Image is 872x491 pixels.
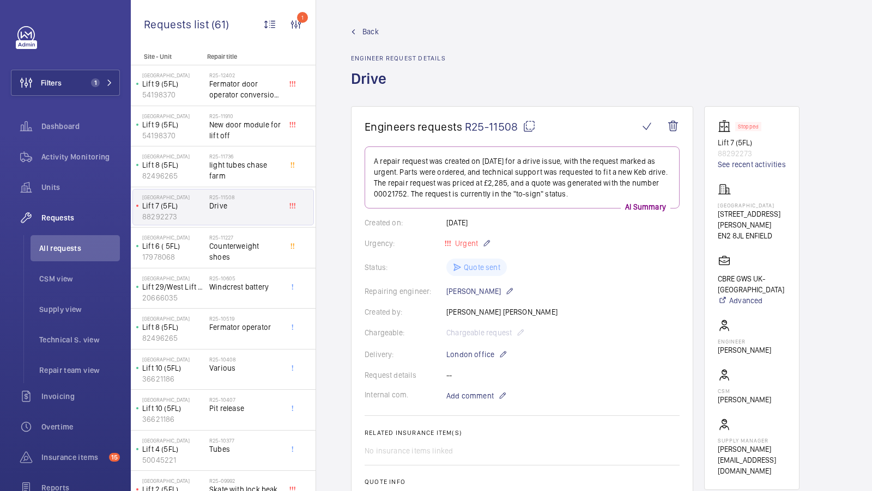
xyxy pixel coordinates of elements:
[718,345,771,355] p: [PERSON_NAME]
[718,444,786,476] p: [PERSON_NAME][EMAIL_ADDRESS][DOMAIN_NAME]
[207,53,279,60] p: Repair title
[142,373,205,384] p: 36621186
[209,72,281,78] h2: R25-12402
[41,121,120,132] span: Dashboard
[142,333,205,343] p: 82496265
[209,78,281,100] span: Fermator door operator conversion wire kit
[209,403,281,414] span: Pit release
[142,455,205,465] p: 50045221
[142,119,205,130] p: Lift 9 (5FL)
[142,292,205,303] p: 20666035
[142,113,205,119] p: [GEOGRAPHIC_DATA]
[209,194,281,200] h2: R25-11508
[142,281,205,292] p: Lift 29/West Lift (2FL)
[362,26,379,37] span: Back
[365,429,680,437] h2: Related insurance item(s)
[718,137,786,148] p: Lift 7 (5FL)
[718,208,786,230] p: [STREET_ADDRESS][PERSON_NAME]
[718,338,771,345] p: Engineer
[142,200,205,211] p: Lift 7 (5FL)
[738,125,759,128] p: Stopped
[144,17,211,31] span: Requests list
[142,444,205,455] p: Lift 4 (5FL)
[142,211,205,222] p: 88292273
[718,437,786,444] p: Supply manager
[41,452,105,463] span: Insurance items
[209,159,281,181] span: light tubes chase farm
[41,77,62,88] span: Filters
[39,365,120,376] span: Repair team view
[209,356,281,363] h2: R25-10408
[142,315,205,322] p: [GEOGRAPHIC_DATA]
[39,334,120,345] span: Technical S. view
[142,159,205,170] p: Lift 8 (5FL)
[142,403,205,414] p: Lift 10 (5FL)
[718,295,786,306] a: Advanced
[209,113,281,119] h2: R25-11910
[109,453,120,462] span: 15
[718,394,771,405] p: [PERSON_NAME]
[142,437,205,444] p: [GEOGRAPHIC_DATA]
[209,234,281,241] h2: R25-11227
[142,477,205,484] p: [GEOGRAPHIC_DATA]
[142,396,205,403] p: [GEOGRAPHIC_DATA]
[209,241,281,262] span: Counterweight shoes
[718,148,786,159] p: 88292273
[41,421,120,432] span: Overtime
[209,153,281,159] h2: R25-11736
[142,130,205,141] p: 54198370
[209,363,281,373] span: Various
[142,322,205,333] p: Lift 8 (5FL)
[142,414,205,425] p: 36621186
[446,390,494,401] span: Add comment
[718,120,735,133] img: elevator.svg
[453,239,478,248] span: Urgent
[718,159,786,170] a: See recent activities
[39,273,120,284] span: CSM view
[41,212,120,223] span: Requests
[209,396,281,403] h2: R25-10407
[209,444,281,455] span: Tubes
[142,89,205,100] p: 54198370
[465,120,536,133] span: R25-11508
[351,54,446,62] h2: Engineer request details
[365,478,680,486] h2: Quote info
[142,78,205,89] p: Lift 9 (5FL)
[41,182,120,193] span: Units
[131,53,203,60] p: Site - Unit
[209,322,281,333] span: Fermator operator
[718,388,771,394] p: CSM
[209,315,281,322] h2: R25-10519
[91,78,100,87] span: 1
[41,391,120,402] span: Invoicing
[209,477,281,484] h2: R25-09992
[142,363,205,373] p: Lift 10 (5FL)
[374,156,670,199] p: A repair request was created on [DATE] for a drive issue, with the request marked as urgent. Part...
[209,200,281,211] span: Drive
[39,243,120,254] span: All requests
[41,151,120,162] span: Activity Monitoring
[39,304,120,315] span: Supply view
[209,275,281,281] h2: R25-10605
[11,70,120,96] button: Filters1
[718,273,786,295] p: CBRE GWS UK- [GEOGRAPHIC_DATA]
[142,194,205,200] p: [GEOGRAPHIC_DATA]
[718,230,786,241] p: EN2 8JL ENFIELD
[718,202,786,208] p: [GEOGRAPHIC_DATA]
[446,285,514,298] p: [PERSON_NAME]
[142,153,205,159] p: [GEOGRAPHIC_DATA]
[209,437,281,444] h2: R25-10377
[209,281,281,292] span: Windcrest battery
[142,234,205,241] p: [GEOGRAPHIC_DATA]
[142,251,205,262] p: 17978068
[209,119,281,141] span: New door module for lift off
[365,120,463,133] span: Engineers requests
[142,356,205,363] p: [GEOGRAPHIC_DATA]
[142,72,205,78] p: [GEOGRAPHIC_DATA]
[142,275,205,281] p: [GEOGRAPHIC_DATA]
[351,69,446,106] h1: Drive
[621,201,670,212] p: AI Summary
[446,348,507,361] p: London office
[142,241,205,251] p: Lift 6 ( 5FL)
[142,170,205,181] p: 82496265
